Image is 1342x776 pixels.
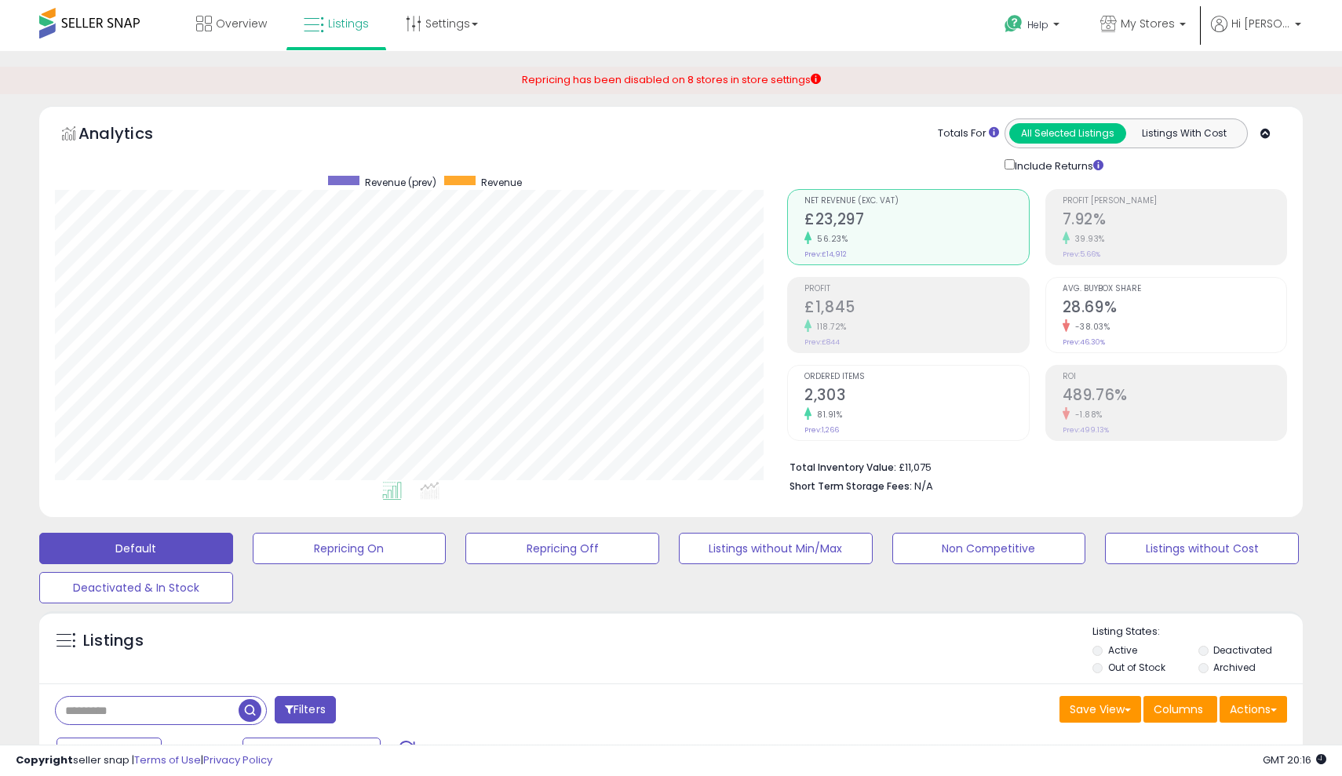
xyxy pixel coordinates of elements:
[1063,250,1100,259] small: Prev: 5.66%
[465,533,659,564] button: Repricing Off
[1211,16,1301,51] a: Hi [PERSON_NAME]
[328,16,369,31] span: Listings
[1063,285,1286,293] span: Avg. Buybox Share
[39,572,233,603] button: Deactivated & In Stock
[1059,696,1141,723] button: Save View
[811,233,848,245] small: 56.23%
[203,752,272,767] a: Privacy Policy
[39,533,233,564] button: Default
[804,337,840,347] small: Prev: £844
[1263,752,1326,767] span: 2025-08-16 20:16 GMT
[1154,701,1203,717] span: Columns
[1063,425,1109,435] small: Prev: 499.13%
[992,2,1075,51] a: Help
[804,250,847,259] small: Prev: £14,912
[1063,298,1286,319] h2: 28.69%
[16,752,73,767] strong: Copyright
[1063,386,1286,407] h2: 489.76%
[993,156,1122,174] div: Include Returns
[892,533,1086,564] button: Non Competitive
[1092,625,1302,639] p: Listing States:
[811,409,842,421] small: 81.91%
[679,533,873,564] button: Listings without Min/Max
[275,696,336,723] button: Filters
[938,126,999,141] div: Totals For
[804,197,1028,206] span: Net Revenue (Exc. VAT)
[804,285,1028,293] span: Profit
[1063,373,1286,381] span: ROI
[1108,643,1137,657] label: Active
[790,457,1275,475] li: £11,075
[1063,197,1286,206] span: Profit [PERSON_NAME]
[1063,337,1105,347] small: Prev: 46.30%
[804,373,1028,381] span: Ordered Items
[134,752,201,767] a: Terms of Use
[1063,210,1286,231] h2: 7.92%
[1220,696,1287,723] button: Actions
[804,298,1028,319] h2: £1,845
[804,210,1028,231] h2: £23,297
[83,630,144,652] h5: Listings
[1231,16,1290,31] span: Hi [PERSON_NAME]
[1070,409,1103,421] small: -1.88%
[811,321,847,333] small: 118.72%
[253,533,447,564] button: Repricing On
[1213,661,1256,674] label: Archived
[522,73,821,88] div: Repricing has been disabled on 8 stores in store settings
[914,479,933,494] span: N/A
[216,16,267,31] span: Overview
[1108,661,1165,674] label: Out of Stock
[481,176,522,189] span: Revenue
[1213,643,1272,657] label: Deactivated
[1143,696,1217,723] button: Columns
[1004,14,1023,34] i: Get Help
[365,176,436,189] span: Revenue (prev)
[1027,18,1048,31] span: Help
[16,753,272,768] div: seller snap | |
[790,479,912,493] b: Short Term Storage Fees:
[804,386,1028,407] h2: 2,303
[1121,16,1175,31] span: My Stores
[78,122,184,148] h5: Analytics
[1105,533,1299,564] button: Listings without Cost
[1070,321,1110,333] small: -38.03%
[1009,123,1126,144] button: All Selected Listings
[1070,233,1105,245] small: 39.93%
[1125,123,1242,144] button: Listings With Cost
[804,425,839,435] small: Prev: 1,266
[790,461,896,474] b: Total Inventory Value:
